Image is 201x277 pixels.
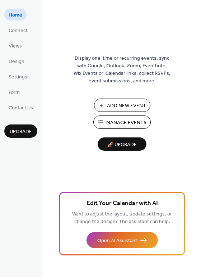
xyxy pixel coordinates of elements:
[98,137,146,151] button: 🚀 Upgrade
[4,86,24,98] a: Form
[4,124,37,138] button: Upgrade
[107,102,146,110] span: Add New Event
[4,9,27,21] a: Home
[93,115,151,129] button: Manage Events
[94,99,150,112] button: Add New Event
[74,55,170,85] span: Display one-time or recurring events, sync with Google, Outlook, Zoom, Eventbrite, Wix Events or ...
[9,27,28,35] span: Connect
[87,199,158,209] span: Edit Your Calendar with AI
[4,40,26,51] a: Views
[106,119,146,127] span: Manage Events
[10,128,32,136] span: Upgrade
[4,24,32,36] a: Connect
[97,237,137,245] span: Open AI Assistant
[4,101,37,113] a: Contact Us
[9,73,27,81] span: Settings
[102,140,142,150] span: 🚀 Upgrade
[9,104,33,112] span: Contact Us
[4,71,32,82] a: Settings
[4,55,29,67] a: Design
[9,89,20,96] span: Form
[87,232,158,248] button: Open AI Assistant
[72,209,172,227] span: Want to adjust the layout, update settings, or change the design? The assistant can help.
[9,12,22,19] span: Home
[9,58,24,65] span: Design
[9,42,22,50] span: Views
